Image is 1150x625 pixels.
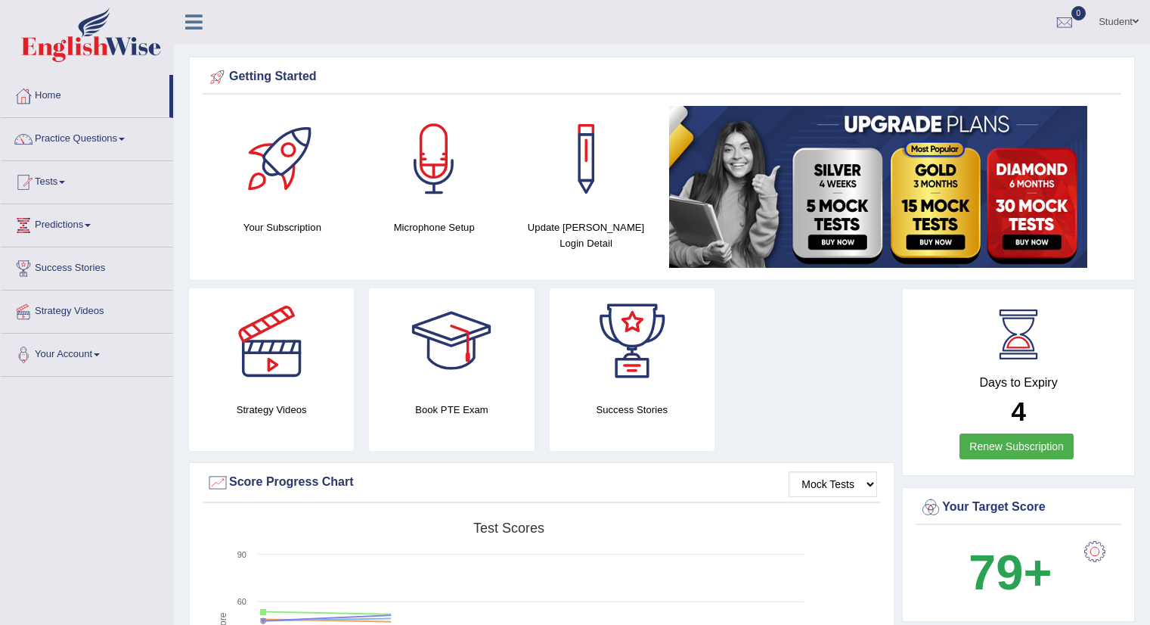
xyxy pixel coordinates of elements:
text: 90 [237,550,246,559]
div: Getting Started [206,66,1117,89]
h4: Days to Expiry [919,376,1117,390]
a: Home [1,75,169,113]
div: Score Progress Chart [206,471,877,494]
div: Your Target Score [919,496,1117,519]
img: small5.jpg [669,106,1087,268]
h4: Book PTE Exam [369,402,534,418]
span: 0 [1071,6,1086,20]
h4: Your Subscription [214,219,351,235]
a: Your Account [1,334,173,372]
h4: Success Stories [550,402,714,418]
tspan: Test scores [473,521,544,536]
a: Renew Subscription [959,434,1074,459]
text: 60 [237,597,246,606]
a: Predictions [1,204,173,242]
a: Success Stories [1,247,173,285]
h4: Update [PERSON_NAME] Login Detail [518,219,655,251]
b: 79+ [969,545,1052,600]
a: Tests [1,161,173,199]
b: 4 [1011,396,1025,426]
h4: Microphone Setup [366,219,503,235]
a: Practice Questions [1,118,173,156]
h4: Strategy Videos [189,402,354,418]
a: Strategy Videos [1,291,173,328]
